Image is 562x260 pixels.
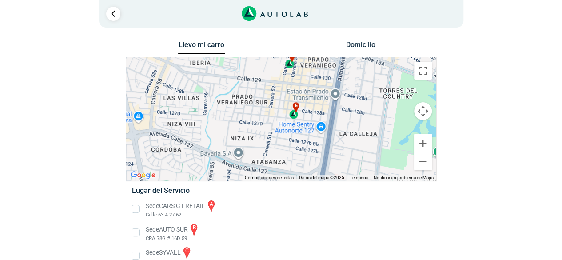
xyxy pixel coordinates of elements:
a: Link al sitio de autolab [242,9,308,17]
button: Reducir [414,152,432,170]
span: Datos del mapa ©2025 [299,175,344,180]
button: Controles de visualización del mapa [414,102,432,120]
button: Domicilio [337,40,384,53]
button: Llevo mi carro [178,40,225,54]
h5: Lugar del Servicio [132,186,430,195]
a: Notificar un problema de Maps [374,175,434,180]
button: Combinaciones de teclas [245,175,294,181]
button: Cambiar a la vista en pantalla completa [414,62,432,80]
button: Ampliar [414,134,432,152]
span: e [295,102,297,110]
a: Abre esta zona en Google Maps (se abre en una nueva ventana) [128,169,158,181]
span: c [290,52,294,59]
img: Google [128,169,158,181]
a: Términos [350,175,368,180]
a: Ir al paso anterior [106,7,120,21]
